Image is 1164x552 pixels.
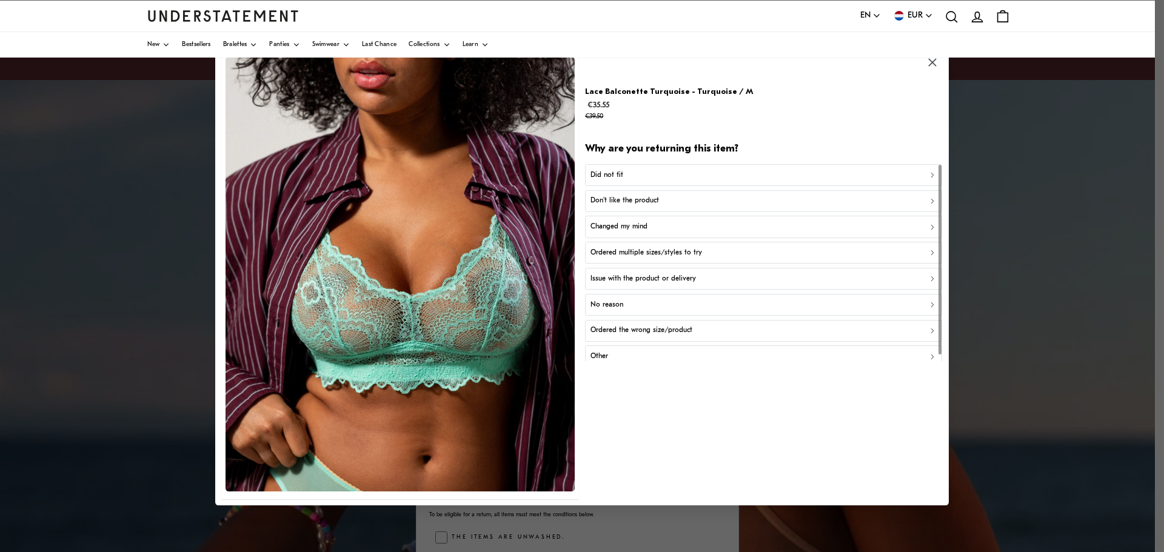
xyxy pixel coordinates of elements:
p: Lace Balconette Turquoise - Turquoise / M [585,85,754,98]
span: EUR [908,9,923,22]
p: Don't like the product [590,195,659,207]
strike: €39.50 [585,113,603,120]
button: EUR [893,9,933,22]
span: Collections [409,42,440,48]
span: Bralettes [223,42,247,48]
a: Bralettes [223,32,258,58]
a: Swimwear [312,32,350,58]
span: Learn [463,42,479,48]
p: €35.55 [585,99,754,123]
p: Changed my mind [590,221,647,233]
a: Panties [269,32,299,58]
button: Did not fit [585,164,942,186]
p: Ordered the wrong size/product [590,325,692,336]
button: Ordered the wrong size/product [585,319,942,341]
button: Changed my mind [585,216,942,238]
h2: Why are you returning this item? [585,142,942,156]
button: Don't like the product [585,190,942,211]
button: EN [860,9,881,22]
a: Bestsellers [182,32,210,58]
a: Learn [463,32,489,58]
span: New [147,42,160,48]
span: Last Chance [362,42,396,48]
a: Collections [409,32,450,58]
span: EN [860,9,871,22]
a: New [147,32,170,58]
a: Understatement Homepage [147,10,299,21]
p: Did not fit [590,169,623,181]
span: Swimwear [312,42,339,48]
span: Panties [269,42,289,48]
button: No reason [585,294,942,316]
img: 452.jpg [226,57,575,491]
button: Issue with the product or delivery [585,268,942,290]
p: No reason [590,299,623,310]
p: Other [590,351,608,362]
button: Other [585,345,942,367]
a: Last Chance [362,32,396,58]
p: Issue with the product or delivery [590,273,696,285]
button: Ordered multiple sizes/styles to try [585,242,942,264]
p: Ordered multiple sizes/styles to try [590,247,702,259]
span: Bestsellers [182,42,210,48]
